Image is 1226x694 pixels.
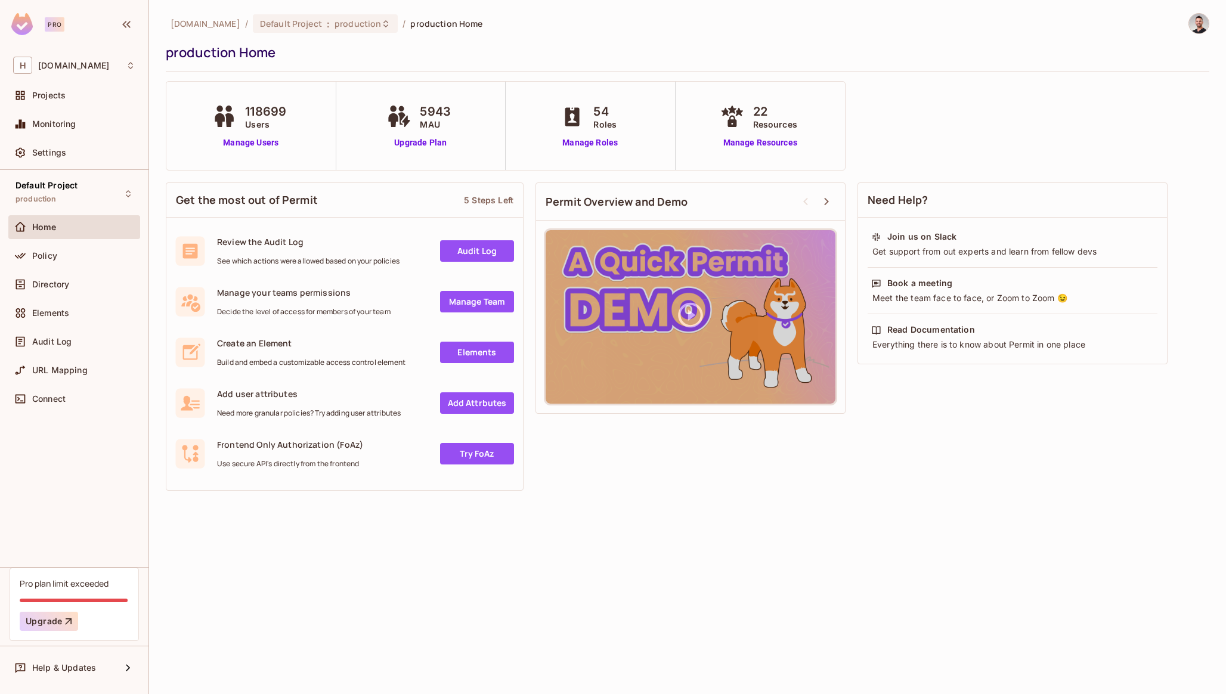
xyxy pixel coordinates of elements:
[546,194,688,209] span: Permit Overview and Demo
[871,339,1154,351] div: Everything there is to know about Permit in one place
[32,222,57,232] span: Home
[420,103,451,120] span: 5943
[217,388,401,399] span: Add user attributes
[440,392,514,414] a: Add Attrbutes
[217,408,401,418] span: Need more granular policies? Try adding user attributes
[20,578,109,589] div: Pro plan limit exceeded
[440,443,514,464] a: Try FoAz
[32,308,69,318] span: Elements
[32,337,72,346] span: Audit Log
[32,91,66,100] span: Projects
[440,240,514,262] a: Audit Log
[245,118,286,131] span: Users
[403,18,405,29] li: /
[171,18,240,29] span: the active workspace
[32,148,66,157] span: Settings
[209,137,292,149] a: Manage Users
[32,365,88,375] span: URL Mapping
[753,103,797,120] span: 22
[887,231,956,243] div: Join us on Slack
[32,394,66,404] span: Connect
[176,193,318,207] span: Get the most out of Permit
[45,17,64,32] div: Pro
[245,18,248,29] li: /
[166,44,1203,61] div: production Home
[20,612,78,631] button: Upgrade
[753,118,797,131] span: Resources
[217,358,405,367] span: Build and embed a customizable access control element
[217,459,363,469] span: Use secure API's directly from the frontend
[260,18,322,29] span: Default Project
[32,251,57,261] span: Policy
[217,439,363,450] span: Frontend Only Authorization (FoAz)
[217,337,405,349] span: Create an Element
[32,663,96,673] span: Help & Updates
[384,137,457,149] a: Upgrade Plan
[13,57,32,74] span: H
[1189,14,1209,33] img: dor@honeycombinsurance.com
[32,119,76,129] span: Monitoring
[887,277,952,289] div: Book a meeting
[326,19,330,29] span: :
[871,246,1154,258] div: Get support from out experts and learn from fellow devs
[217,256,400,266] span: See which actions were allowed based on your policies
[440,342,514,363] a: Elements
[593,103,617,120] span: 54
[16,181,78,190] span: Default Project
[335,18,381,29] span: production
[871,292,1154,304] div: Meet the team face to face, or Zoom to Zoom 😉
[440,291,514,312] a: Manage Team
[217,307,391,317] span: Decide the level of access for members of your team
[245,103,286,120] span: 118699
[717,137,803,149] a: Manage Resources
[464,194,513,206] div: 5 Steps Left
[32,280,69,289] span: Directory
[11,13,33,35] img: SReyMgAAAABJRU5ErkJggg==
[868,193,928,207] span: Need Help?
[16,194,57,204] span: production
[38,61,109,70] span: Workspace: honeycombinsurance.com
[217,236,400,247] span: Review the Audit Log
[887,324,975,336] div: Read Documentation
[410,18,482,29] span: production Home
[420,118,451,131] span: MAU
[593,118,617,131] span: Roles
[558,137,623,149] a: Manage Roles
[217,287,391,298] span: Manage your teams permissions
